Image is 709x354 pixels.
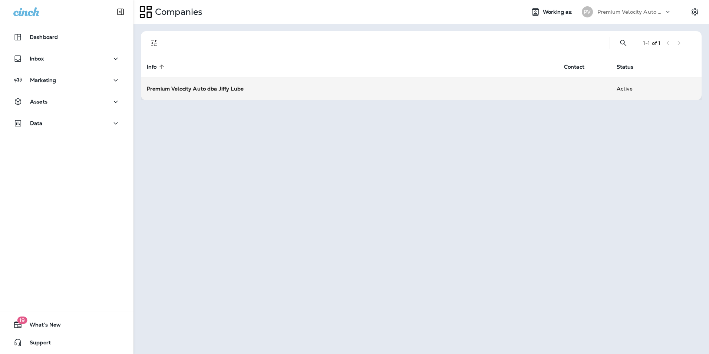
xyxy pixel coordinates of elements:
p: Dashboard [30,34,58,40]
span: Working as: [543,9,574,15]
button: 19What's New [7,317,126,332]
span: 19 [17,317,27,324]
button: Marketing [7,73,126,88]
span: Support [22,340,51,348]
button: Settings [688,5,702,19]
span: Status [617,64,634,70]
button: Inbox [7,51,126,66]
p: Inbox [30,56,44,62]
p: Marketing [30,77,56,83]
span: Status [617,63,643,70]
p: Premium Velocity Auto dba Jiffy Lube [597,9,664,15]
strong: Premium Velocity Auto dba Jiffy Lube [147,85,244,92]
p: Data [30,120,43,126]
p: Companies [152,6,202,17]
span: Info [147,63,166,70]
button: Search Companies [616,36,631,50]
span: Contact [564,64,584,70]
p: Assets [30,99,47,105]
button: Assets [7,94,126,109]
button: Filters [147,36,162,50]
td: Active [611,78,660,100]
button: Dashboard [7,30,126,45]
span: Contact [564,63,594,70]
span: Info [147,64,157,70]
span: What's New [22,322,61,331]
div: 1 - 1 of 1 [643,40,660,46]
div: PV [582,6,593,17]
button: Collapse Sidebar [110,4,131,19]
button: Support [7,335,126,350]
button: Data [7,116,126,131]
